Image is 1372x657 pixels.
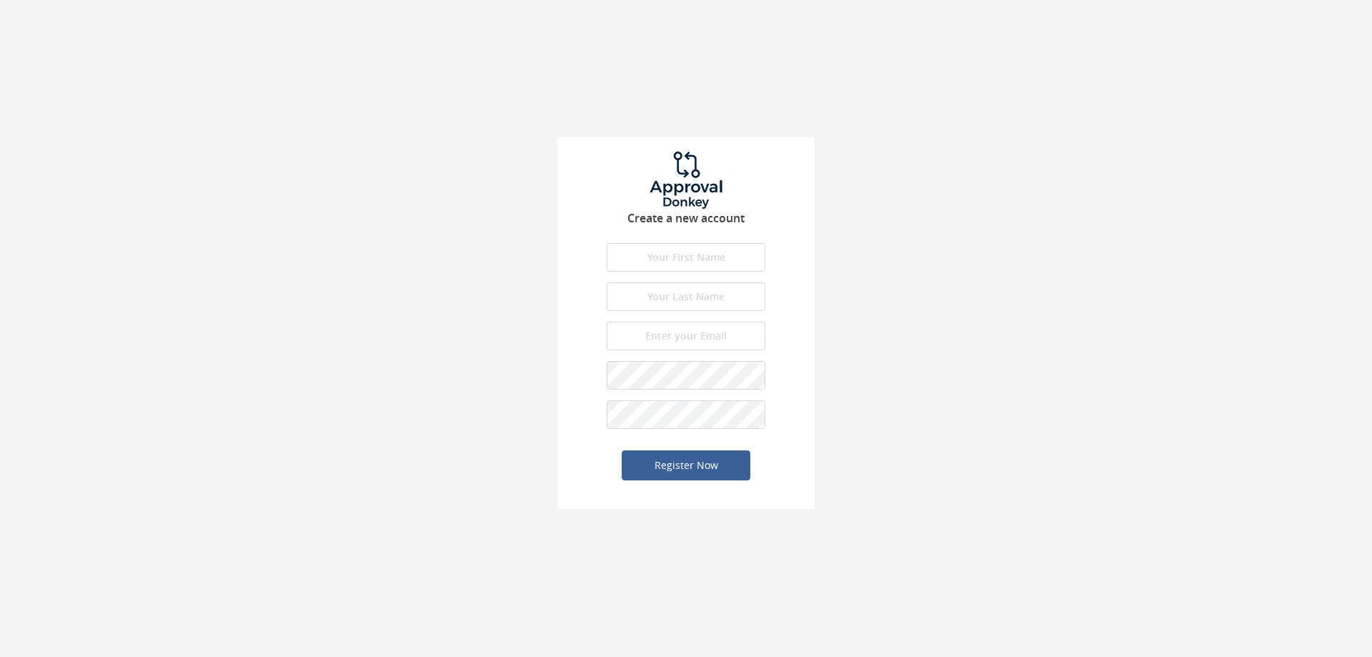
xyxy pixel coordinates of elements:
input: Your Last Name [607,282,765,311]
input: Enter your Email [607,322,765,350]
input: Your First Name [607,243,765,272]
button: Register Now [622,450,750,480]
h3: Create a new account [557,212,815,225]
img: logo.png [632,152,740,209]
